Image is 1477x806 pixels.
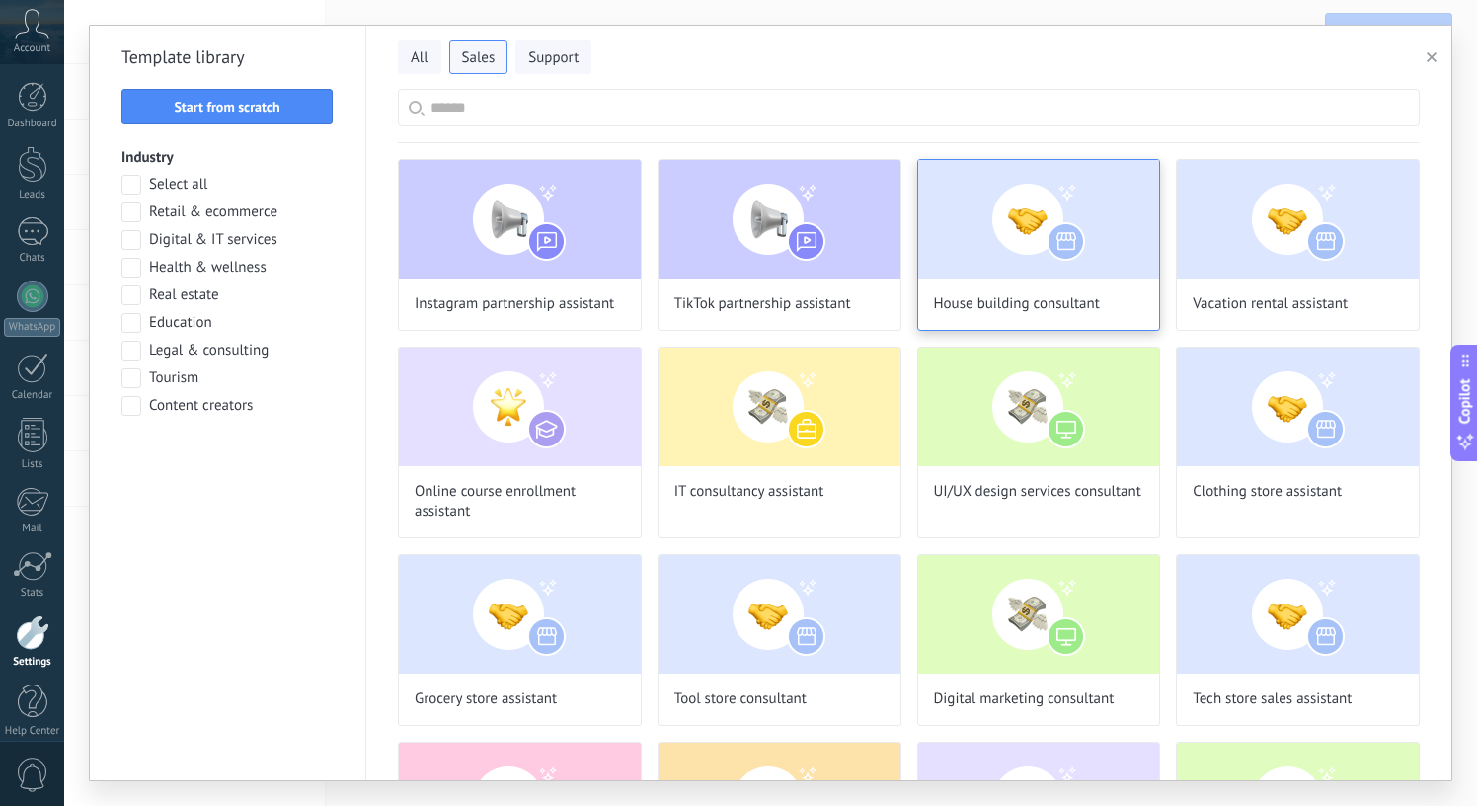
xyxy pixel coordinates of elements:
[121,41,334,73] h2: Template library
[149,175,207,195] span: Select all
[149,341,269,361] span: Legal & consulting
[918,555,1160,674] img: Digital marketing consultant
[659,160,900,279] img: TikTok partnership assistant
[659,348,900,466] img: IT consultancy assistant
[14,42,50,55] span: Account
[399,555,641,674] img: Grocery store assistant
[1177,160,1419,279] img: Vacation rental assistant
[399,160,641,279] img: Instagram partnership assistant
[4,458,61,471] div: Lists
[674,294,851,314] span: TikTok partnership assistant
[674,689,807,709] span: Tool store consultant
[1193,689,1352,709] span: Tech store sales assistant
[1193,482,1342,502] span: Clothing store assistant
[4,656,61,669] div: Settings
[149,202,277,222] span: Retail & ecommerce
[1177,555,1419,674] img: Tech store sales assistant
[528,48,579,68] span: Support
[934,689,1115,709] span: Digital marketing consultant
[4,252,61,265] div: Chats
[449,40,508,74] button: Sales
[934,482,1141,502] span: UI/UX design services consultant
[462,48,496,68] span: Sales
[918,160,1160,279] img: House building consultant
[659,555,900,674] img: Tool store consultant
[934,294,1100,314] span: House building consultant
[4,725,61,738] div: Help Center
[4,389,61,402] div: Calendar
[515,40,591,74] button: Support
[415,482,625,522] span: Online course enrollment assistant
[674,482,824,502] span: IT consultancy assistant
[121,148,334,167] h3: Industry
[1177,348,1419,466] img: Clothing store assistant
[149,368,198,388] span: Tourism
[149,396,253,416] span: Content creators
[4,189,61,201] div: Leads
[149,285,219,305] span: Real estate
[149,230,277,250] span: Digital & IT services
[121,89,333,124] button: Start from scratch
[4,523,61,535] div: Mail
[4,118,61,130] div: Dashboard
[4,587,61,600] div: Stats
[411,48,428,68] span: All
[918,348,1160,466] img: UI/UX design services consultant
[399,348,641,466] img: Online course enrollment assistant
[415,689,557,709] span: Grocery store assistant
[149,258,267,278] span: Health & wellness
[1455,379,1475,425] span: Copilot
[415,294,614,314] span: Instagram partnership assistant
[149,313,212,333] span: Education
[1193,294,1348,314] span: Vacation rental assistant
[174,100,279,114] span: Start from scratch
[398,40,441,74] button: All
[4,318,60,337] div: WhatsApp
